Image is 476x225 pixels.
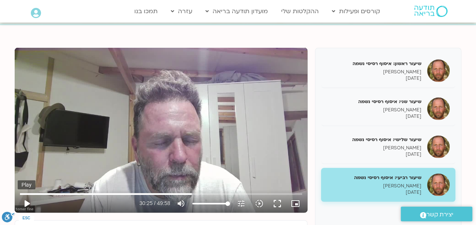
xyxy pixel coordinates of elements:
h5: שיעור שלישי: איסוף רסיסי נשמה [327,136,421,143]
p: [PERSON_NAME] [327,183,421,189]
p: [DATE] [327,189,421,196]
a: קורסים ופעילות [328,4,384,18]
a: יצירת קשר [401,207,472,221]
p: [DATE] [327,113,421,120]
p: [PERSON_NAME] [327,69,421,75]
h5: שיעור רביעי: איסוף רסיסי נשמה [327,174,421,181]
img: תודעה בריאה [414,6,447,17]
a: תמכו בנו [131,4,161,18]
a: עזרה [167,4,196,18]
p: [DATE] [327,151,421,158]
img: שיעור שני: איסוף רסיסי נשמה [427,97,450,120]
img: שיעור שלישי: איסוף רסיסי נשמה [427,135,450,158]
span: יצירת קשר [426,210,453,220]
h5: שיעור שני: איסוף רסיסי נשמה [327,98,421,105]
a: מועדון תודעה בריאה [202,4,272,18]
img: שיעור רביעי: איסוף רסיסי נשמה [427,173,450,196]
p: [DATE] [327,75,421,82]
h5: שיעור ראשון: איסוף רסיסי נשמה [327,60,421,67]
a: ההקלטות שלי [277,4,322,18]
img: שיעור ראשון: איסוף רסיסי נשמה [427,59,450,82]
p: [PERSON_NAME] [327,107,421,113]
p: [PERSON_NAME] [327,145,421,151]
